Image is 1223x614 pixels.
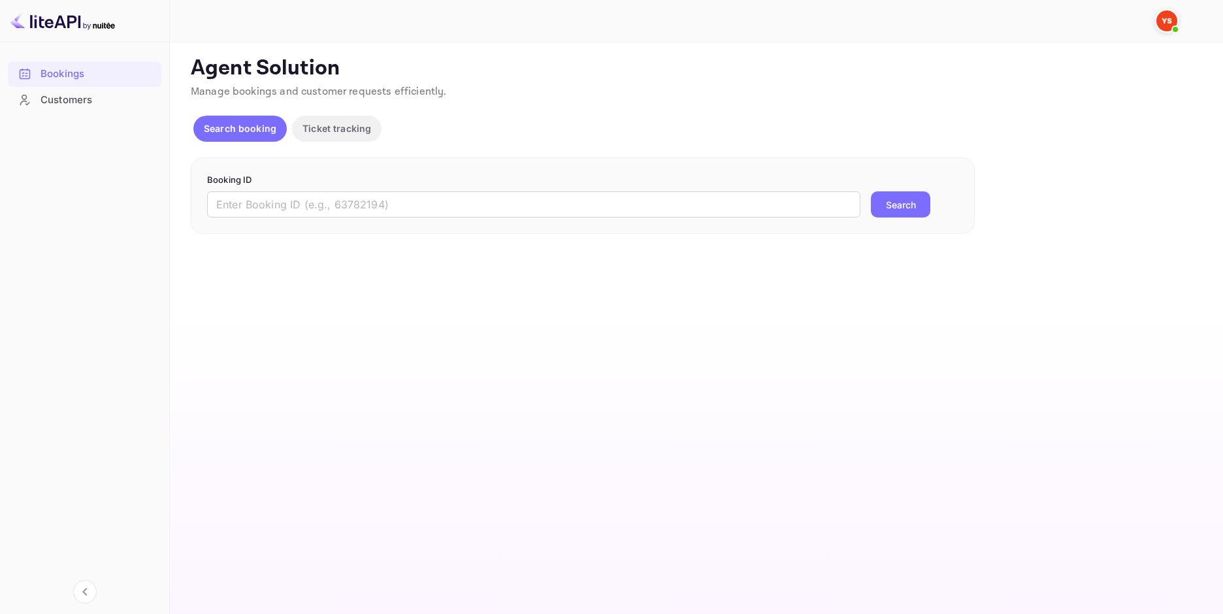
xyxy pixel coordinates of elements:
img: LiteAPI logo [10,10,115,31]
p: Booking ID [207,174,958,187]
a: Bookings [8,61,161,86]
div: Customers [8,88,161,113]
p: Ticket tracking [302,121,371,135]
input: Enter Booking ID (e.g., 63782194) [207,191,860,218]
button: Search [871,191,930,218]
div: Customers [41,93,155,108]
div: Bookings [8,61,161,87]
button: Collapse navigation [73,580,97,604]
div: Bookings [41,67,155,82]
a: Customers [8,88,161,112]
img: Yandex Support [1156,10,1177,31]
p: Agent Solution [191,56,1199,82]
span: Manage bookings and customer requests efficiently. [191,85,447,99]
p: Search booking [204,121,276,135]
